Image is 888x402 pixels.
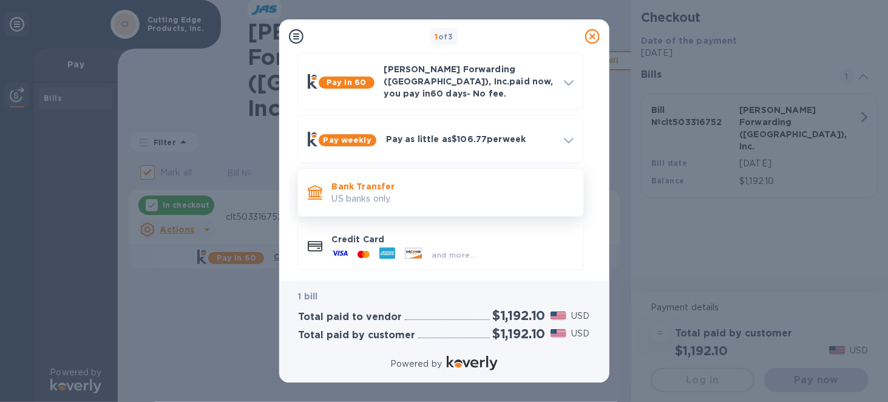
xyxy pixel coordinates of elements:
p: Pay as little as $106.77 per week [386,133,554,145]
p: Powered by [390,358,442,370]
img: Logo [447,356,498,370]
b: Pay in 60 [327,78,366,87]
h3: Total paid to vendor [299,312,402,323]
h2: $1,192.10 [492,308,545,323]
b: 1 bill [299,291,318,301]
p: US banks only. [332,192,574,205]
p: Bank Transfer [332,180,574,192]
p: [PERSON_NAME] Forwarding ([GEOGRAPHIC_DATA]), Inc. paid now, you pay in 60 days - No fee. [384,63,554,100]
b: of 3 [435,32,453,41]
h2: $1,192.10 [492,326,545,341]
span: 1 [435,32,438,41]
img: USD [551,312,567,320]
img: USD [551,329,567,338]
b: Pay weekly [324,135,371,145]
p: USD [571,310,589,322]
h3: Total paid by customer [299,330,416,341]
p: Credit Card [332,233,574,245]
span: and more... [432,250,476,259]
p: USD [571,327,589,340]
